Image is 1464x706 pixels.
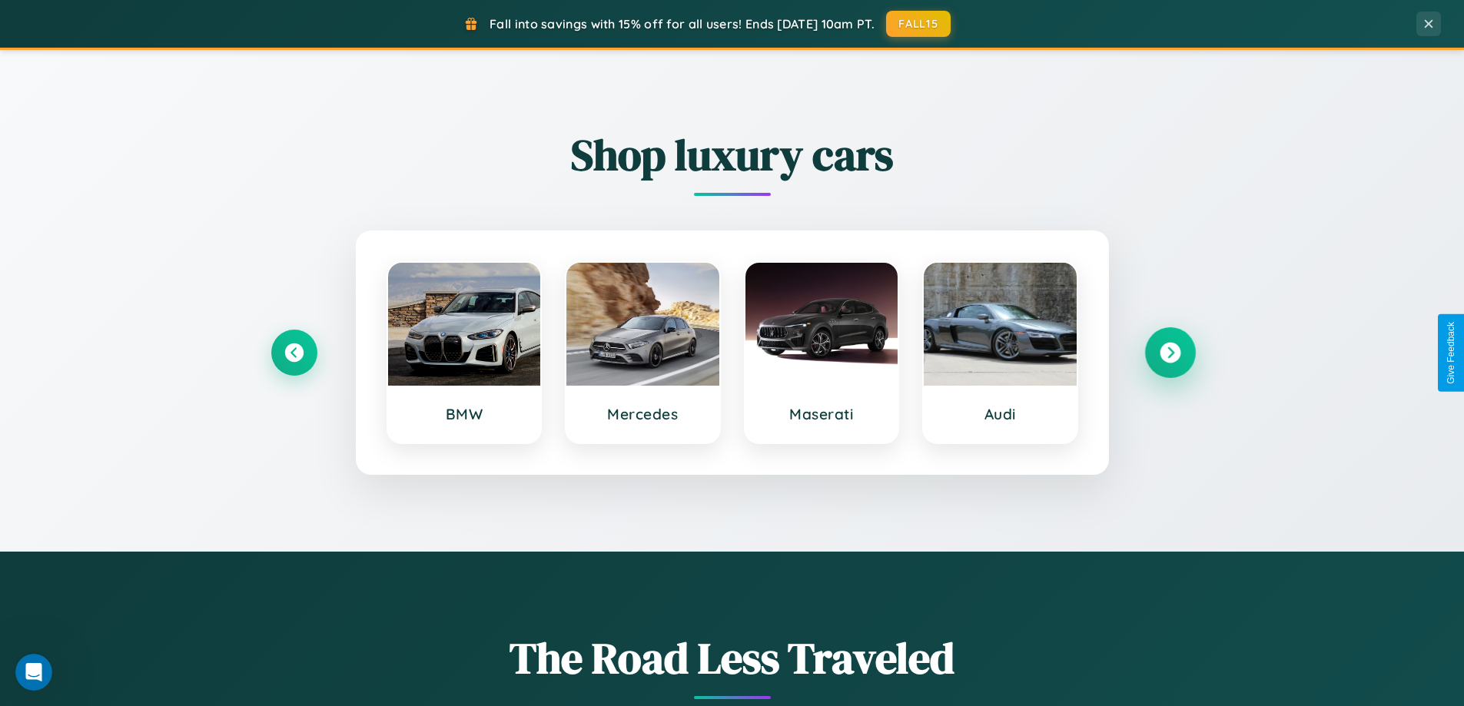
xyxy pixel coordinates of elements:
[490,16,875,31] span: Fall into savings with 15% off for all users! Ends [DATE] 10am PT.
[886,11,951,37] button: FALL15
[403,405,526,423] h3: BMW
[582,405,704,423] h3: Mercedes
[271,125,1193,184] h2: Shop luxury cars
[939,405,1061,423] h3: Audi
[761,405,883,423] h3: Maserati
[1446,322,1456,384] div: Give Feedback
[15,654,52,691] iframe: Intercom live chat
[271,628,1193,688] h1: The Road Less Traveled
